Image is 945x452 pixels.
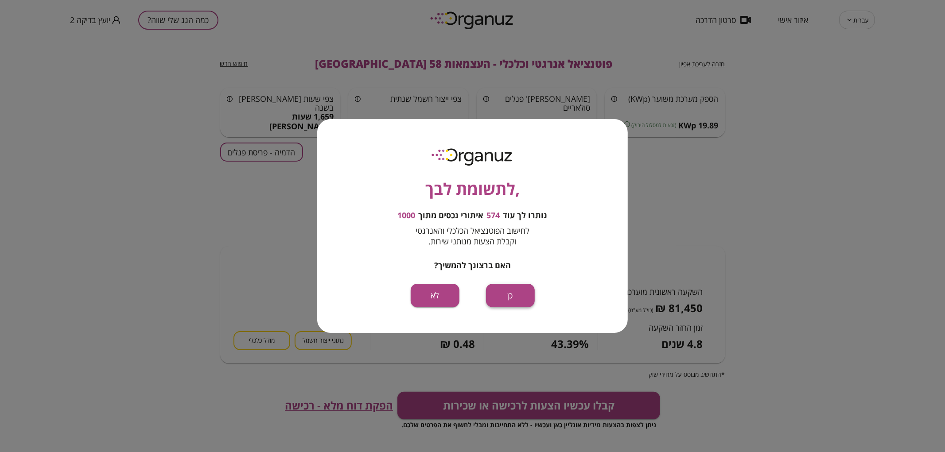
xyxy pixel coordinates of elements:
span: 574 [487,211,500,220]
span: האם ברצונך להמשיך? [434,260,511,270]
span: איתורי נכסים מתוך [419,211,484,220]
button: כן [486,284,535,307]
button: לא [411,284,459,307]
img: logo [425,145,520,168]
span: נותרו לך עוד [503,211,548,220]
span: לחישוב הפוטנציאל הכלכלי והאנרגטי וקבלת הצעות מנותני שירות. [416,225,529,247]
span: ,לתשומת לבך [425,177,520,201]
span: 1000 [398,211,416,220]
